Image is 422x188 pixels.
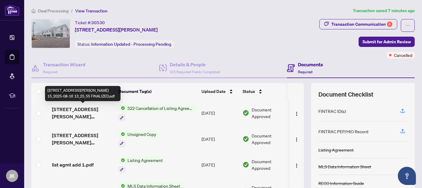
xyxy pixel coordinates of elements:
[294,163,299,168] img: Logo
[318,90,373,99] span: Document Checklist
[406,23,410,28] span: ellipsis
[75,26,158,33] span: [STREET_ADDRESS][PERSON_NAME]
[43,61,85,68] h4: Transaction Wizard
[318,180,364,186] div: RECO Information Guide
[118,157,125,163] img: Status Icon
[118,105,197,121] button: Status Icon522 Cancellation of Listing Agreement - Commercial - Authority to Offer for Sale
[318,128,368,135] div: FINTRAC PEP/HIO Record
[319,19,397,29] button: Transaction Communication8
[199,83,240,100] th: Upload Date
[31,9,36,13] span: home
[394,52,412,58] span: Cancelled
[199,152,240,178] td: [DATE]
[294,111,299,116] img: Logo
[298,70,312,74] span: Required
[331,19,392,29] div: Transaction Communication
[387,21,392,27] div: 8
[9,172,15,180] span: JK
[252,158,289,171] span: Document Approved
[359,37,415,47] button: Submit for Admin Review
[318,163,371,170] div: MLS Data Information Sheet
[292,108,301,118] button: Logo
[362,37,411,47] span: Submit for Admin Review
[5,5,19,16] img: logo
[318,147,354,153] div: Listing Agreement
[201,88,226,95] span: Upload Date
[243,161,249,168] img: Document Status
[294,137,299,142] img: Logo
[118,105,125,111] img: Status Icon
[199,126,240,152] td: [DATE]
[199,100,240,126] td: [DATE]
[32,19,70,48] img: IMG-N12097692_1.jpg
[75,19,105,26] div: Ticket #:
[353,7,415,14] article: Transaction saved 7 minutes ago
[170,70,220,74] span: 3/3 Required Fields Completed
[91,20,105,25] span: 30530
[116,83,199,100] th: Document Tag(s)
[252,132,289,146] span: Document Approved
[118,131,125,137] img: Status Icon
[52,132,114,146] span: [STREET_ADDRESS][PERSON_NAME] 15_2025-08-16 13_25_55.pdf
[91,41,171,47] span: Information Updated - Processing Pending
[243,88,255,95] span: Status
[243,110,249,116] img: Document Status
[52,106,114,120] span: [STREET_ADDRESS][PERSON_NAME] 15_2025-08-16 13_25_55 FINALIZED.pdf
[52,161,94,168] span: list agmt add 1.pdf
[398,167,416,185] button: Open asap
[118,131,159,147] button: Status IconUnsigned Copy
[45,86,121,101] div: [STREET_ADDRESS][PERSON_NAME] 15_2025-08-16 13_25_55 FINALIZED.pdf
[292,134,301,144] button: Logo
[75,40,174,48] div: Status:
[298,61,323,68] h4: Documents
[71,7,73,14] li: /
[125,105,197,111] span: 522 Cancellation of Listing Agreement - Commercial - Authority to Offer for Sale
[118,157,165,173] button: Status IconListing Agreement
[38,8,69,14] span: Deal Processing
[43,70,57,74] span: Required
[170,61,220,68] h4: Details & People
[240,83,292,100] th: Status
[75,8,108,14] span: View Transaction
[292,160,301,170] button: Logo
[243,136,249,142] img: Document Status
[50,83,116,100] th: (26) File Name
[318,108,346,114] div: FINTRAC ID(s)
[252,106,289,120] span: Document Approved
[125,157,165,163] span: Listing Agreement
[125,131,159,137] span: Unsigned Copy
